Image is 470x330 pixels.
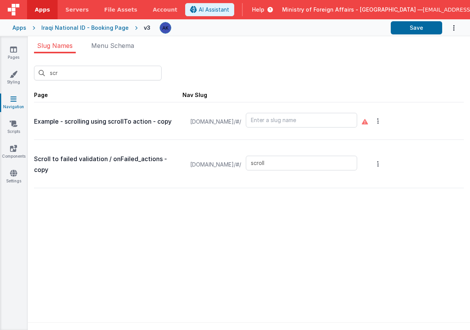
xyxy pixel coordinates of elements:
[185,3,234,16] button: AI Assistant
[34,91,182,99] div: Page
[65,6,89,14] span: Servers
[252,6,264,14] span: Help
[104,6,138,14] span: File Assets
[186,107,246,136] span: [DOMAIN_NAME]/#/
[246,113,357,128] input: Enter a slug name
[35,6,50,14] span: Apps
[442,20,458,36] button: Options
[41,24,129,32] div: Iraqi National ID - Booking Page
[34,154,182,175] p: Scroll to failed validation / onFailed_actions - copy
[246,156,357,170] input: Enter a slug name
[144,24,153,32] div: v3
[37,42,73,49] span: Slug Names
[182,91,207,99] div: Nav Slug
[391,21,442,34] button: Save
[34,116,182,127] p: Example - scrolling using scrollTo action - copy
[160,22,171,33] img: 1f6063d0be199a6b217d3045d703aa70
[91,42,134,49] span: Menu Schema
[282,6,423,14] span: Ministry of Foreign Affairs - [GEOGRAPHIC_DATA] —
[373,105,383,136] button: Options
[199,6,229,14] span: AI Assistant
[186,145,246,185] span: [DOMAIN_NAME]/#/
[34,66,162,80] input: Search by slug, id, or page name ...
[12,24,26,32] div: Apps
[373,143,383,185] button: Options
